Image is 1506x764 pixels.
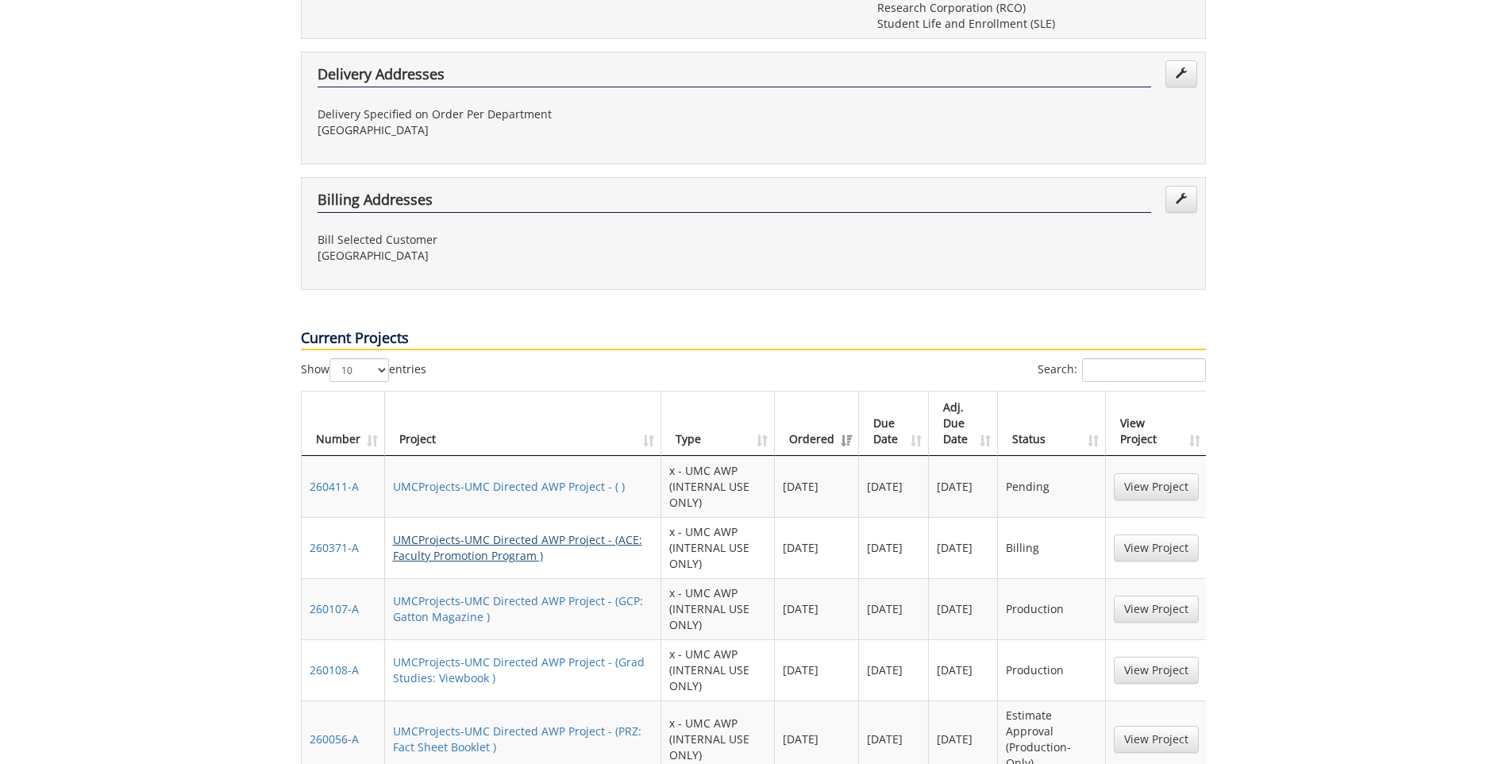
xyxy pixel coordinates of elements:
[318,232,741,248] p: Bill Selected Customer
[1165,60,1197,87] a: Edit Addresses
[859,456,929,517] td: [DATE]
[393,479,625,494] a: UMCProjects-UMC Directed AWP Project - ( )
[393,532,642,563] a: UMCProjects-UMC Directed AWP Project - (ACE: Faculty Promotion Program )
[929,578,999,639] td: [DATE]
[929,639,999,700] td: [DATE]
[998,517,1105,578] td: Billing
[998,639,1105,700] td: Production
[1165,186,1197,213] a: Edit Addresses
[1038,358,1206,382] label: Search:
[310,540,359,555] a: 260371-A
[859,517,929,578] td: [DATE]
[775,517,859,578] td: [DATE]
[929,392,999,456] th: Adj. Due Date: activate to sort column ascending
[1114,534,1199,561] a: View Project
[302,392,385,456] th: Number: activate to sort column ascending
[301,358,426,382] label: Show entries
[1106,392,1207,456] th: View Project: activate to sort column ascending
[775,639,859,700] td: [DATE]
[998,392,1105,456] th: Status: activate to sort column ascending
[775,578,859,639] td: [DATE]
[318,122,741,138] p: [GEOGRAPHIC_DATA]
[929,517,999,578] td: [DATE]
[1082,358,1206,382] input: Search:
[775,392,859,456] th: Ordered: activate to sort column ascending
[1114,596,1199,623] a: View Project
[310,601,359,616] a: 260107-A
[301,328,1206,350] p: Current Projects
[1114,473,1199,500] a: View Project
[393,593,643,624] a: UMCProjects-UMC Directed AWP Project - (GCP: Gatton Magazine )
[1114,726,1199,753] a: View Project
[859,392,929,456] th: Due Date: activate to sort column ascending
[775,456,859,517] td: [DATE]
[661,456,775,517] td: x - UMC AWP (INTERNAL USE ONLY)
[1114,657,1199,684] a: View Project
[329,358,389,382] select: Showentries
[929,456,999,517] td: [DATE]
[310,479,359,494] a: 260411-A
[998,578,1105,639] td: Production
[393,723,641,754] a: UMCProjects-UMC Directed AWP Project - (PRZ: Fact Sheet Booklet )
[859,578,929,639] td: [DATE]
[661,578,775,639] td: x - UMC AWP (INTERNAL USE ONLY)
[310,731,359,747] a: 260056-A
[318,248,741,264] p: [GEOGRAPHIC_DATA]
[318,106,741,122] p: Delivery Specified on Order Per Department
[318,67,1151,87] h4: Delivery Addresses
[385,392,662,456] th: Project: activate to sort column ascending
[393,654,645,685] a: UMCProjects-UMC Directed AWP Project - (Grad Studies: Viewbook )
[661,517,775,578] td: x - UMC AWP (INTERNAL USE ONLY)
[310,662,359,677] a: 260108-A
[661,639,775,700] td: x - UMC AWP (INTERNAL USE ONLY)
[877,16,1189,32] p: Student Life and Enrollment (SLE)
[661,392,775,456] th: Type: activate to sort column ascending
[859,639,929,700] td: [DATE]
[998,456,1105,517] td: Pending
[318,192,1151,213] h4: Billing Addresses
